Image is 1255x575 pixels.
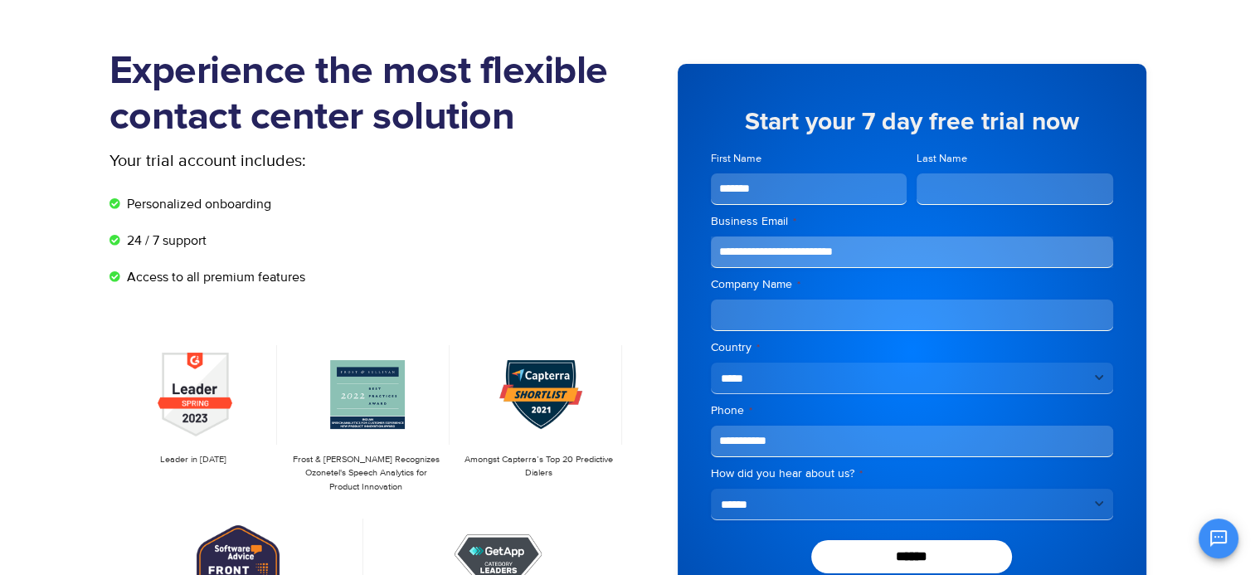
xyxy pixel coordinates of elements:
[711,110,1113,134] h5: Start your 7 day free trial now
[711,213,1113,230] label: Business Email
[711,402,1113,419] label: Phone
[123,267,305,287] span: Access to all premium features
[711,465,1113,482] label: How did you hear about us?
[109,149,503,173] p: Your trial account includes:
[290,453,441,495] p: Frost & [PERSON_NAME] Recognizes Ozonetel's Speech Analytics for Product Innovation
[109,49,628,140] h1: Experience the most flexible contact center solution
[123,231,207,251] span: 24 / 7 support
[917,151,1113,167] label: Last Name
[118,453,269,467] p: Leader in [DATE]
[711,339,1113,356] label: Country
[123,194,271,214] span: Personalized onboarding
[711,151,907,167] label: First Name
[1199,519,1238,558] button: Open chat
[463,453,614,480] p: Amongst Capterra’s Top 20 Predictive Dialers
[711,276,1113,293] label: Company Name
